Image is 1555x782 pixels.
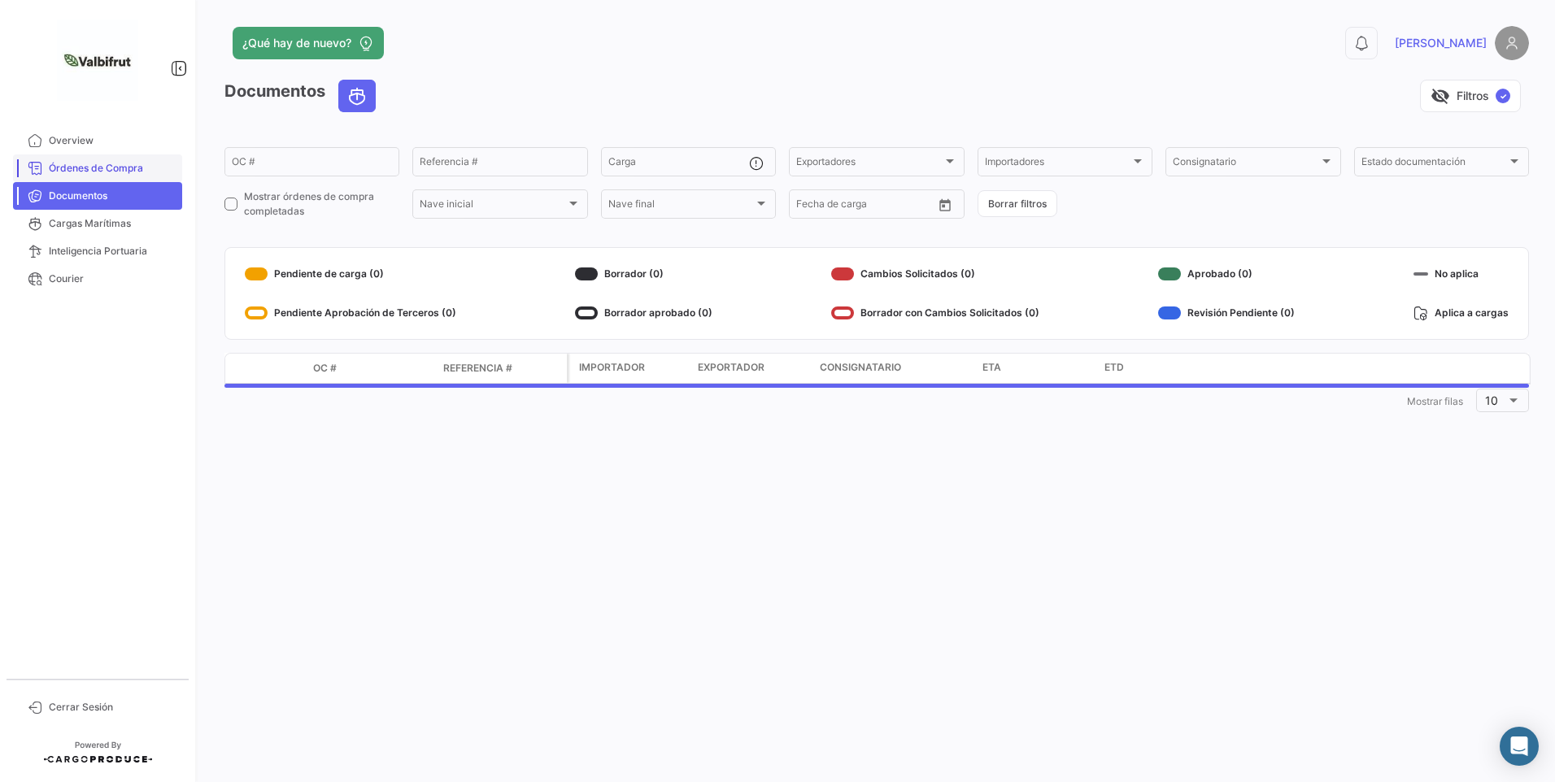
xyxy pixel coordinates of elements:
[258,362,307,375] datatable-header-cell: Modo de Transporte
[244,189,399,219] span: Mostrar órdenes de compra completadas
[933,193,957,217] button: Open calendar
[691,354,813,383] datatable-header-cell: Exportador
[1431,86,1450,106] span: visibility_off
[1158,261,1295,287] div: Aprobado (0)
[1104,360,1124,375] span: ETD
[1173,159,1318,170] span: Consignatario
[49,216,176,231] span: Cargas Marítimas
[233,27,384,59] button: ¿Qué hay de nuevo?
[1413,261,1509,287] div: No aplica
[837,201,902,212] input: Hasta
[976,354,1098,383] datatable-header-cell: ETA
[443,361,512,376] span: Referencia #
[1495,26,1529,60] img: placeholder-user.png
[796,201,825,212] input: Desde
[242,35,351,51] span: ¿Qué hay de nuevo?
[831,300,1039,326] div: Borrador con Cambios Solicitados (0)
[1420,80,1521,112] button: visibility_offFiltros✓
[437,354,567,382] datatable-header-cell: Referencia #
[49,189,176,203] span: Documentos
[978,190,1057,217] button: Borrar filtros
[313,361,337,376] span: OC #
[820,360,901,375] span: Consignatario
[982,360,1001,375] span: ETA
[1407,395,1463,407] span: Mostrar filas
[1361,159,1507,170] span: Estado documentación
[1496,89,1510,103] span: ✓
[13,237,182,265] a: Inteligencia Portuaria
[339,80,375,111] button: Ocean
[49,700,176,715] span: Cerrar Sesión
[224,80,381,112] h3: Documentos
[13,210,182,237] a: Cargas Marítimas
[13,127,182,154] a: Overview
[57,20,138,101] img: 9651b2aa-50d0-4cc4-981a-81871ec1ba62.png
[608,201,754,212] span: Nave final
[796,159,942,170] span: Exportadores
[698,360,764,375] span: Exportador
[245,300,456,326] div: Pendiente Aprobación de Terceros (0)
[569,354,691,383] datatable-header-cell: Importador
[1395,35,1487,51] span: [PERSON_NAME]
[1098,354,1220,383] datatable-header-cell: ETD
[1485,393,1498,407] span: 10
[1500,727,1539,766] div: Abrir Intercom Messenger
[575,300,712,326] div: Borrador aprobado (0)
[49,244,176,258] span: Inteligencia Portuaria
[1413,300,1509,326] div: Aplica a cargas
[1158,300,1295,326] div: Revisión Pendiente (0)
[13,265,182,293] a: Courier
[307,354,437,382] datatable-header-cell: OC #
[49,272,176,286] span: Courier
[13,154,182,182] a: Órdenes de Compra
[813,354,976,383] datatable-header-cell: Consignatario
[420,201,565,212] span: Nave inicial
[49,161,176,176] span: Órdenes de Compra
[13,182,182,210] a: Documentos
[575,261,712,287] div: Borrador (0)
[49,133,176,148] span: Overview
[831,261,1039,287] div: Cambios Solicitados (0)
[245,261,456,287] div: Pendiente de carga (0)
[985,159,1130,170] span: Importadores
[579,360,645,375] span: Importador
